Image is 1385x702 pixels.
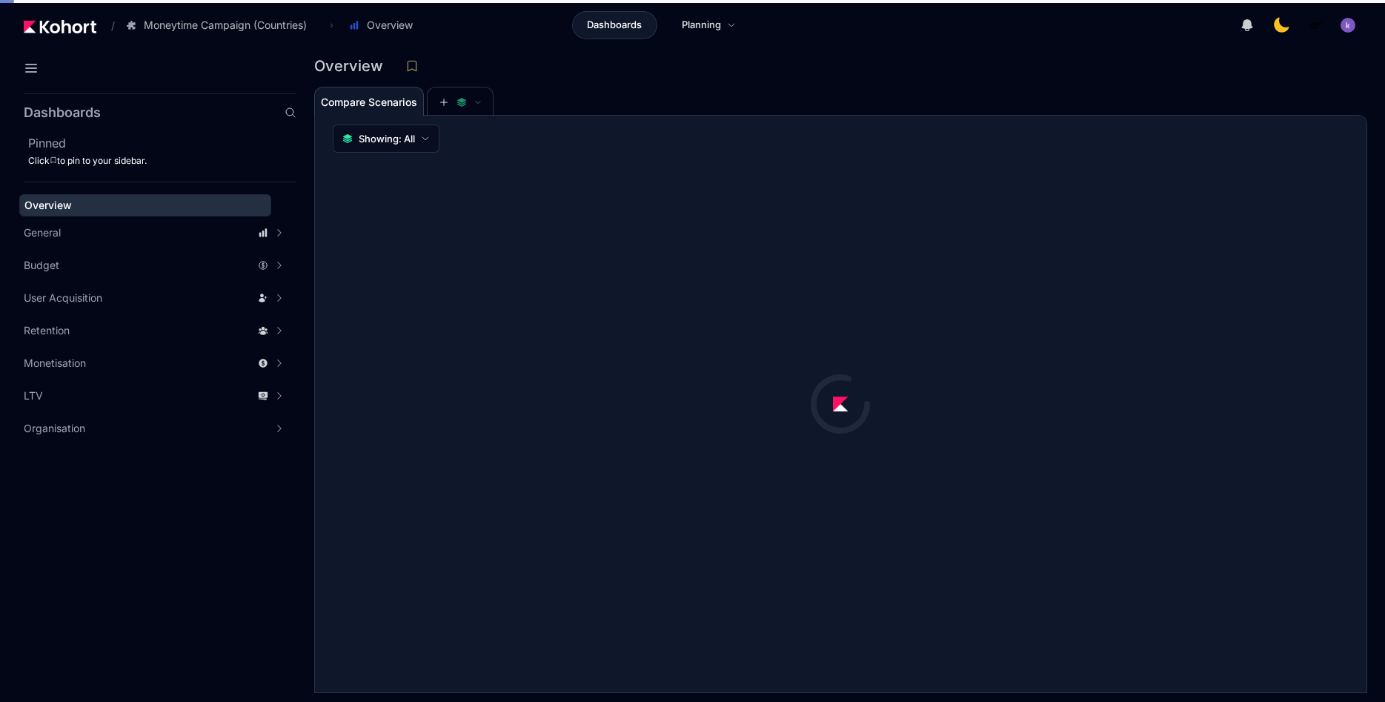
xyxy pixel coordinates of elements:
span: Retention [24,323,70,338]
a: Dashboards [572,11,657,39]
span: User Acquisition [24,291,102,305]
h2: Dashboards [24,106,101,119]
span: Overview [367,18,413,33]
button: Showing: All [333,125,439,153]
h2: Pinned [28,134,296,152]
a: Planning [666,11,751,39]
span: Showing: All [359,131,415,146]
button: Overview [341,13,428,38]
span: / [99,18,115,33]
span: Organisation [24,421,85,436]
span: › [327,19,336,31]
span: Dashboards [587,18,642,33]
button: Moneytime Campaign (Countries) [118,13,322,38]
img: Kohort logo [24,20,96,33]
img: logo_MoneyTimeLogo_1_20250619094856634230.png [1308,18,1323,33]
span: General [24,225,61,240]
span: Planning [682,18,721,33]
span: Monetisation [24,356,86,371]
span: Compare Scenarios [321,97,417,107]
div: Click to pin to your sidebar. [28,155,296,167]
span: LTV [24,388,43,403]
span: Budget [24,258,59,273]
span: Overview [24,199,72,211]
span: Moneytime Campaign (Countries) [144,18,307,33]
h3: Overview [314,59,392,73]
a: Overview [19,194,271,216]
